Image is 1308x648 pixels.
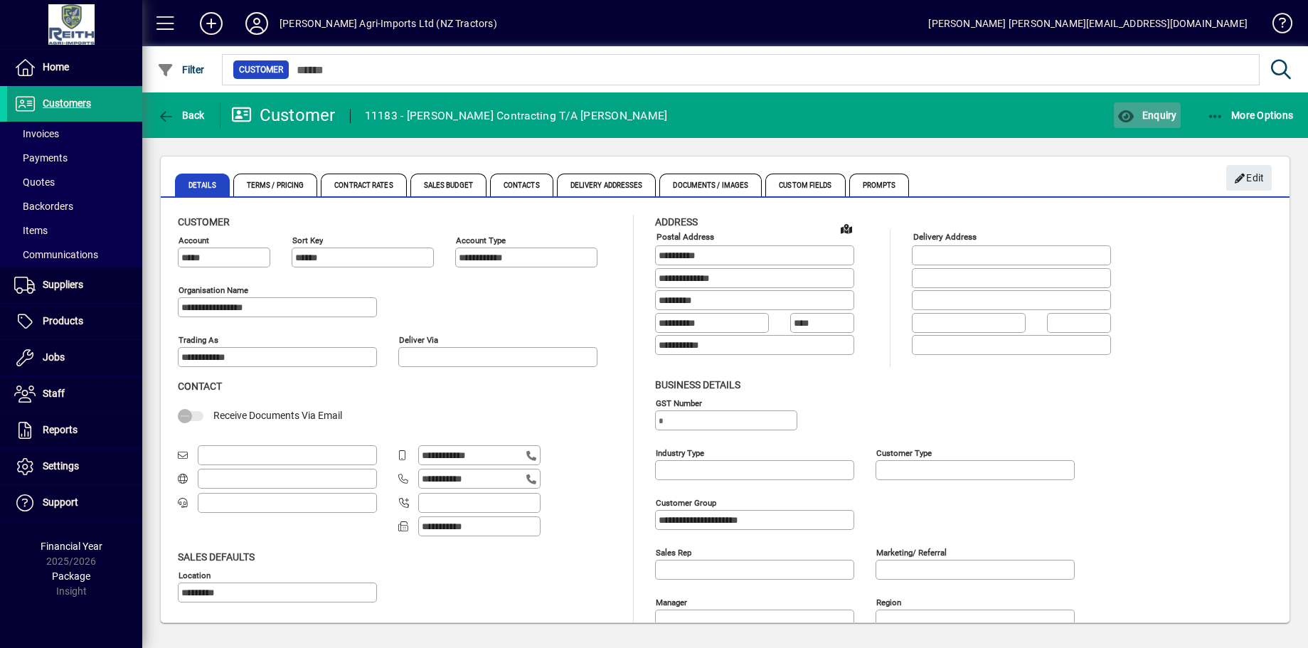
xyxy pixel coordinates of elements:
span: Package [52,570,90,582]
div: Customer [231,104,336,127]
span: Products [43,315,83,326]
mat-label: Sort key [292,235,323,245]
mat-label: Manager [656,597,687,607]
span: Payments [14,152,68,164]
span: Home [43,61,69,73]
a: Staff [7,376,142,412]
span: Sales Budget [410,174,486,196]
span: Edit [1234,166,1265,190]
mat-label: Organisation name [179,285,248,295]
div: [PERSON_NAME] [PERSON_NAME][EMAIL_ADDRESS][DOMAIN_NAME] [928,12,1248,35]
span: Receive Documents Via Email [213,410,342,421]
button: Edit [1226,165,1272,191]
mat-label: Region [876,597,901,607]
mat-label: Account [179,235,209,245]
span: Items [14,225,48,236]
span: Customer [239,63,283,77]
div: 11183 - [PERSON_NAME] Contracting T/A [PERSON_NAME] [365,105,668,127]
div: [PERSON_NAME] Agri-Imports Ltd (NZ Tractors) [280,12,497,35]
a: Communications [7,243,142,267]
a: Products [7,304,142,339]
span: Quotes [14,176,55,188]
app-page-header-button: Back [142,102,220,128]
a: Items [7,218,142,243]
span: Staff [43,388,65,399]
span: Filter [157,64,205,75]
button: More Options [1203,102,1297,128]
mat-label: Deliver via [399,335,438,345]
span: Support [43,496,78,508]
a: Jobs [7,340,142,376]
mat-label: Marketing/ Referral [876,547,947,557]
span: Customer [178,216,230,228]
span: Sales defaults [178,551,255,563]
span: Jobs [43,351,65,363]
span: Address [655,216,698,228]
button: Back [154,102,208,128]
span: Details [175,174,230,196]
a: Home [7,50,142,85]
mat-label: Trading as [179,335,218,345]
span: Communications [14,249,98,260]
span: Enquiry [1117,110,1176,121]
span: Delivery Addresses [557,174,656,196]
span: Financial Year [41,541,102,552]
span: Customers [43,97,91,109]
span: Back [157,110,205,121]
span: Contact [178,381,222,392]
span: Custom Fields [765,174,845,196]
mat-label: Customer type [876,447,932,457]
span: Terms / Pricing [233,174,318,196]
span: Settings [43,460,79,472]
mat-label: GST Number [656,398,702,408]
a: Invoices [7,122,142,146]
mat-label: Account Type [456,235,506,245]
a: Knowledge Base [1262,3,1290,49]
span: Business details [655,379,740,391]
a: Backorders [7,194,142,218]
a: Settings [7,449,142,484]
button: Profile [234,11,280,36]
span: Backorders [14,201,73,212]
a: Suppliers [7,267,142,303]
a: View on map [835,217,858,240]
span: Reports [43,424,78,435]
a: Reports [7,413,142,448]
span: Contract Rates [321,174,406,196]
button: Filter [154,57,208,83]
span: Invoices [14,128,59,139]
mat-label: Customer group [656,497,716,507]
span: Documents / Images [659,174,762,196]
a: Support [7,485,142,521]
span: Suppliers [43,279,83,290]
mat-label: Industry type [656,447,704,457]
span: More Options [1207,110,1294,121]
span: Contacts [490,174,553,196]
a: Quotes [7,170,142,194]
mat-label: Location [179,570,211,580]
button: Add [188,11,234,36]
button: Enquiry [1114,102,1180,128]
a: Payments [7,146,142,170]
mat-label: Sales rep [656,547,691,557]
span: Prompts [849,174,910,196]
